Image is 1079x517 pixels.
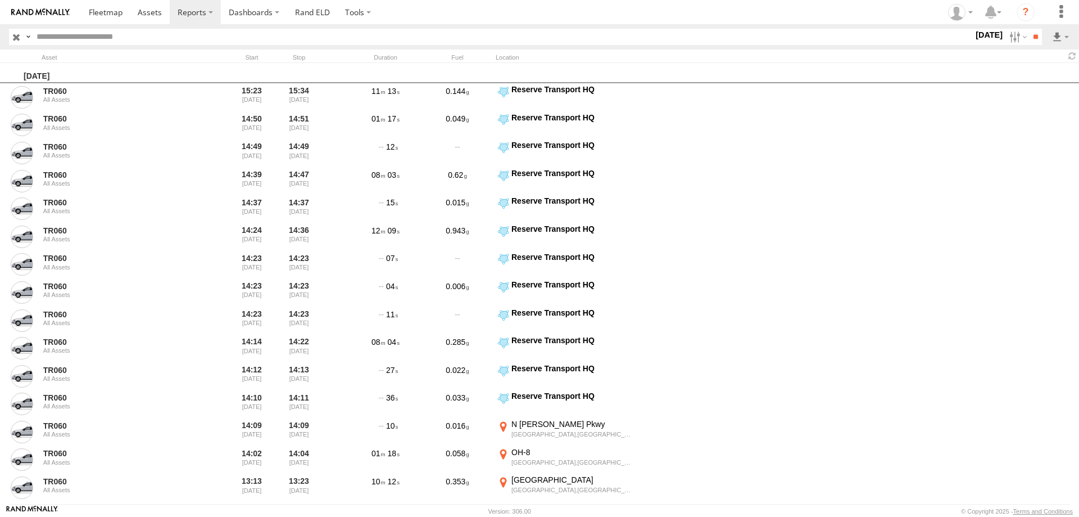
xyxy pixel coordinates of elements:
[511,280,634,290] div: Reserve Transport HQ
[43,114,197,124] a: TR060
[424,363,491,389] div: 0.022
[43,487,197,493] div: All Assets
[496,113,636,138] label: Click to View Event Location
[496,335,636,361] label: Click to View Event Location
[424,335,491,361] div: 0.285
[230,224,273,250] div: Entered prior to selected date range
[43,86,197,96] a: TR060
[496,419,636,445] label: Click to View Event Location
[11,8,70,16] img: rand-logo.svg
[43,347,197,354] div: All Assets
[43,365,197,375] a: TR060
[278,475,320,501] div: 13:23 [DATE]
[424,113,491,138] div: 0.049
[371,477,386,486] span: 10
[278,447,320,473] div: 14:04 [DATE]
[278,252,320,278] div: 14:23 [DATE]
[43,180,197,187] div: All Assets
[511,447,634,457] div: OH-8
[43,393,197,403] a: TR060
[6,506,58,517] a: Visit our Website
[278,308,320,334] div: 14:23 [DATE]
[424,475,491,501] div: 0.353
[43,375,197,382] div: All Assets
[43,309,197,320] a: TR060
[43,236,197,242] div: All Assets
[386,254,398,263] span: 07
[424,419,491,445] div: 0.016
[973,29,1005,41] label: [DATE]
[278,113,320,138] div: 14:51 [DATE]
[43,170,197,180] a: TR060
[43,208,197,214] div: All Assets
[496,308,636,334] label: Click to View Event Location
[278,140,320,166] div: 14:49 [DATE]
[230,308,273,334] div: Entered prior to selected date range
[278,168,320,194] div: 14:47 [DATE]
[43,197,197,208] a: TR060
[43,448,197,458] a: TR060
[230,84,273,110] div: Entered prior to selected date range
[496,475,636,501] label: Click to View Event Location
[386,393,398,402] span: 36
[230,363,273,389] div: Entered prior to selected date range
[511,486,634,494] div: [GEOGRAPHIC_DATA],[GEOGRAPHIC_DATA]
[424,447,491,473] div: 0.058
[496,84,636,110] label: Click to View Event Location
[43,291,197,298] div: All Assets
[496,252,636,278] label: Click to View Event Location
[230,419,273,445] div: Entered prior to selected date range
[278,224,320,250] div: 14:36 [DATE]
[388,338,400,347] span: 04
[278,419,320,445] div: 14:09 [DATE]
[511,363,634,374] div: Reserve Transport HQ
[278,391,320,417] div: 14:11 [DATE]
[371,449,386,458] span: 01
[43,264,197,271] div: All Assets
[24,29,33,45] label: Search Query
[496,391,636,417] label: Click to View Event Location
[371,338,386,347] span: 08
[43,281,197,291] a: TR060
[43,152,197,159] div: All Assets
[43,421,197,431] a: TR060
[511,335,634,345] div: Reserve Transport HQ
[371,170,386,179] span: 08
[43,403,197,410] div: All Assets
[511,308,634,318] div: Reserve Transport HQ
[511,224,634,234] div: Reserve Transport HQ
[43,431,197,438] div: All Assets
[944,4,977,21] div: George Steele
[488,508,531,515] div: Version: 306.00
[511,84,634,95] div: Reserve Transport HQ
[371,87,386,96] span: 11
[511,475,634,485] div: [GEOGRAPHIC_DATA]
[511,168,634,178] div: Reserve Transport HQ
[511,503,634,513] div: I-71
[371,226,386,235] span: 12
[388,170,400,179] span: 03
[278,196,320,222] div: 14:37 [DATE]
[388,226,400,235] span: 09
[511,113,634,123] div: Reserve Transport HQ
[43,459,197,466] div: All Assets
[511,252,634,262] div: Reserve Transport HQ
[424,84,491,110] div: 0.144
[511,391,634,401] div: Reserve Transport HQ
[1017,3,1035,21] i: ?
[278,335,320,361] div: 14:22 [DATE]
[230,168,273,194] div: Entered prior to selected date range
[496,196,636,222] label: Click to View Event Location
[496,447,636,473] label: Click to View Event Location
[386,282,398,291] span: 04
[278,280,320,305] div: 14:23 [DATE]
[424,224,491,250] div: 0.943
[424,391,491,417] div: 0.033
[424,168,491,194] div: 0.62
[43,142,197,152] a: TR060
[424,280,491,305] div: 0.006
[496,168,636,194] label: Click to View Event Location
[43,226,197,236] a: TR060
[230,113,273,138] div: Entered prior to selected date range
[496,140,636,166] label: Click to View Event Location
